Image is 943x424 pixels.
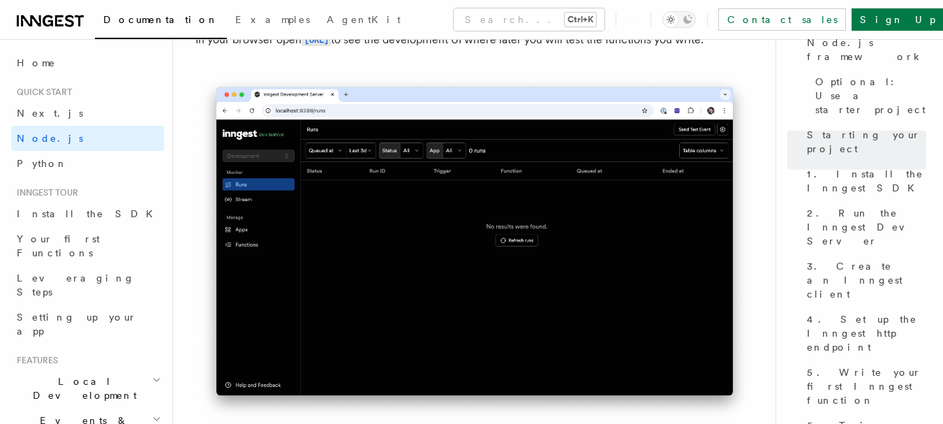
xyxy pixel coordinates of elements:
[17,108,83,119] span: Next.js
[11,305,164,344] a: Setting up your app
[95,4,227,39] a: Documentation
[302,34,331,46] code: [URL]
[318,4,409,38] a: AgentKit
[11,50,164,75] a: Home
[17,233,100,258] span: Your first Functions
[11,374,152,402] span: Local Development
[807,22,926,64] span: Select your Node.js framework
[11,201,164,226] a: Install the SDK
[11,265,164,305] a: Leveraging Steps
[17,312,137,337] span: Setting up your app
[565,13,596,27] kbd: Ctrl+K
[810,69,926,122] a: Optional: Use a starter project
[801,307,926,360] a: 4. Set up the Inngest http endpoint
[227,4,318,38] a: Examples
[807,312,926,354] span: 4. Set up the Inngest http endpoint
[11,187,78,198] span: Inngest tour
[235,14,310,25] span: Examples
[11,87,72,98] span: Quick start
[17,133,83,144] span: Node.js
[11,369,164,408] button: Local Development
[17,158,68,169] span: Python
[11,101,164,126] a: Next.js
[11,355,58,366] span: Features
[807,365,926,407] span: 5. Write your first Inngest function
[801,200,926,254] a: 2. Run the Inngest Dev Server
[807,128,926,156] span: Starting your project
[195,73,754,424] img: Inngest Dev Server's 'Runs' tab with no data
[17,208,161,219] span: Install the SDK
[11,126,164,151] a: Node.js
[815,75,926,117] span: Optional: Use a starter project
[454,8,604,31] button: Search...Ctrl+K
[718,8,846,31] a: Contact sales
[195,30,754,50] p: In your browser open to see the development UI where later you will test the functions you write:
[662,11,696,28] button: Toggle dark mode
[801,161,926,200] a: 1. Install the Inngest SDK
[801,16,926,69] a: Select your Node.js framework
[801,360,926,413] a: 5. Write your first Inngest function
[807,167,926,195] span: 1. Install the Inngest SDK
[807,206,926,248] span: 2. Run the Inngest Dev Server
[11,151,164,176] a: Python
[302,33,331,46] a: [URL]
[103,14,218,25] span: Documentation
[801,122,926,161] a: Starting your project
[327,14,401,25] span: AgentKit
[17,272,135,298] span: Leveraging Steps
[801,254,926,307] a: 3. Create an Inngest client
[11,226,164,265] a: Your first Functions
[807,259,926,301] span: 3. Create an Inngest client
[17,56,56,70] span: Home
